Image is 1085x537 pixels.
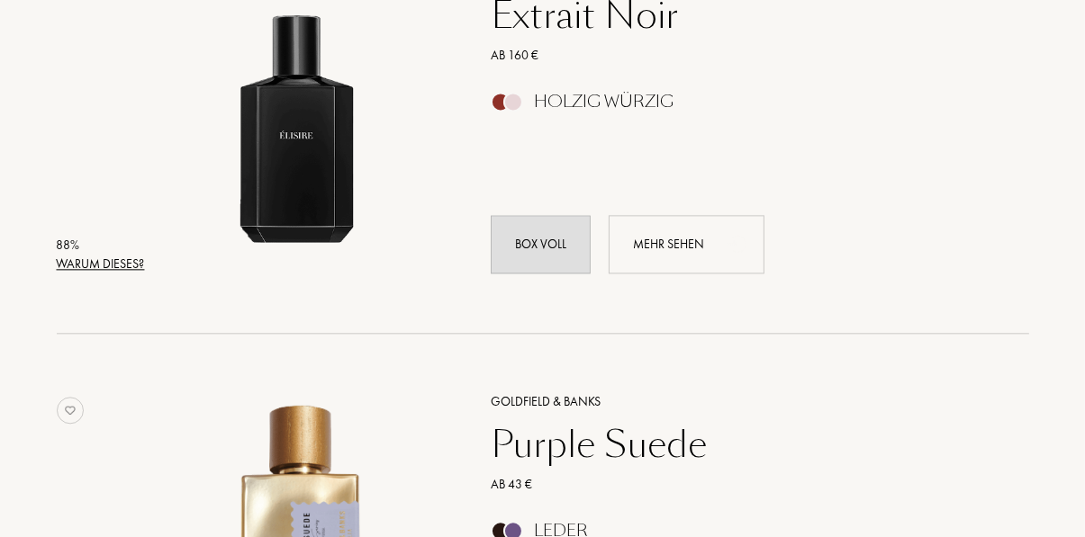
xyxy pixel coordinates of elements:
a: Goldfield & Banks [477,392,1002,411]
div: animation [720,225,756,261]
a: Purple Suede [477,423,1002,466]
a: Mehr sehenanimation [609,215,764,273]
div: 88 % [57,236,145,255]
div: Holzig Würzig [534,92,674,112]
a: Holzig Würzig [477,97,1002,116]
img: no_like_p.png [57,397,84,424]
div: Warum dieses? [57,255,145,273]
div: Mehr sehen [609,215,764,273]
div: Box voll [491,215,591,273]
a: Ab 43 € [477,475,1002,494]
a: Ab 160 € [477,46,1002,65]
